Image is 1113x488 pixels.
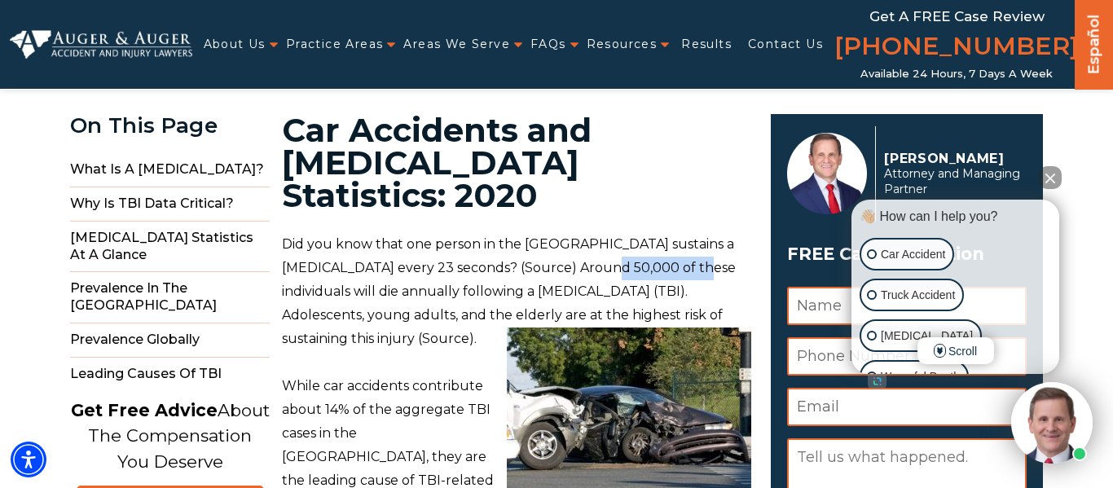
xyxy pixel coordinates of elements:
p: About The Compensation You Deserve [71,398,270,475]
span: Get a FREE Case Review [869,8,1045,24]
strong: Get Free Advice [71,400,218,420]
div: On This Page [70,114,270,138]
h1: Car Accidents and [MEDICAL_DATA] Statistics: 2020 [282,114,751,212]
span: Leading Causes of TBI [70,358,270,391]
div: 👋🏼 How can I help you? [856,208,1055,226]
a: [PHONE_NUMBER] [834,29,1079,68]
a: About Us [204,28,266,61]
p: [PERSON_NAME] [884,151,1027,166]
a: FAQs [530,28,566,61]
input: Phone Number [787,337,1027,376]
p: Did you know that one person in the [GEOGRAPHIC_DATA] sustains a [MEDICAL_DATA] every 23 seconds?... [282,233,751,350]
a: Resources [587,28,658,61]
span: [MEDICAL_DATA] Statistics at a Glance [70,222,270,273]
span: What is a [MEDICAL_DATA]? [70,153,270,187]
p: Car Accident [881,244,945,265]
button: Close Intaker Chat Widget [1039,166,1062,189]
p: Wrongful Death [881,367,960,387]
input: Email [787,388,1027,426]
h3: FREE Case Evaluation [787,239,1027,270]
span: Prevalence Globally [70,323,270,358]
a: Practice Areas [286,28,384,61]
p: [MEDICAL_DATA] [881,326,973,346]
a: Open intaker chat [868,374,886,389]
span: Available 24 Hours, 7 Days a Week [860,68,1053,81]
div: Accessibility Menu [11,442,46,477]
input: Name [787,287,1027,325]
a: Results [681,28,732,61]
img: Herbert Auger [787,133,868,214]
span: Prevalence in the [GEOGRAPHIC_DATA] [70,272,270,323]
span: Scroll [917,337,994,364]
a: Contact Us [748,28,823,61]
p: Truck Accident [881,285,955,306]
a: Areas We Serve [403,28,510,61]
img: Intaker widget Avatar [1011,382,1093,464]
span: Why is TBI Data Critical? [70,187,270,222]
img: Auger & Auger Accident and Injury Lawyers Logo [10,30,192,58]
span: Attorney and Managing Partner [884,166,1027,197]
